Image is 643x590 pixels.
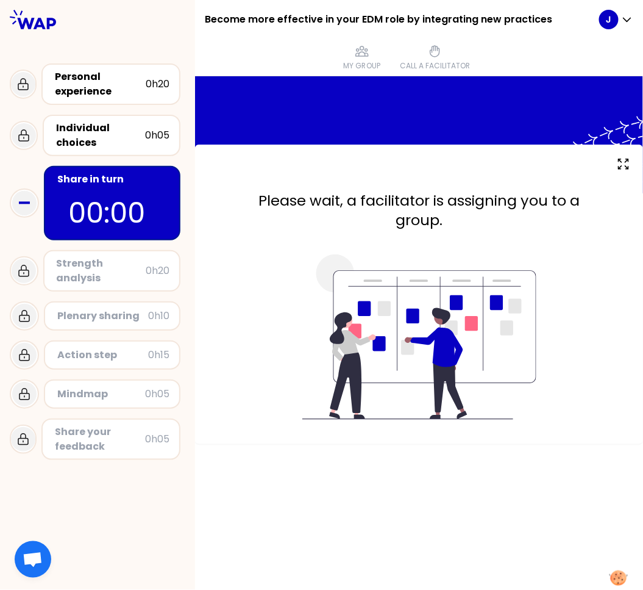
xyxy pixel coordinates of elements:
div: Mindmap [57,387,145,401]
div: Personal experience [55,70,146,99]
div: Action step [57,348,148,362]
div: Strength analysis [57,256,146,286]
div: 0h05 [145,387,169,401]
div: 0h05 [145,128,169,143]
div: Share your feedback [55,425,145,454]
div: 0h20 [146,264,169,278]
p: Call a facilitator [400,61,471,71]
p: 00:00 [68,192,156,234]
p: J [606,13,611,26]
h2: Please wait, a facilitator is assigning you to a group. [219,191,619,230]
div: Plenary sharing [57,309,148,323]
div: 0h05 [145,432,169,447]
div: Individual choices [56,121,145,150]
div: Share in turn [57,172,169,187]
a: Ouvrir le chat [15,541,51,578]
div: 0h10 [148,309,169,323]
p: My group [343,61,380,71]
div: 0h20 [146,77,169,92]
button: J [599,10,633,29]
button: Call a facilitator [395,39,475,76]
div: 0h15 [148,348,169,362]
button: My group [338,39,385,76]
